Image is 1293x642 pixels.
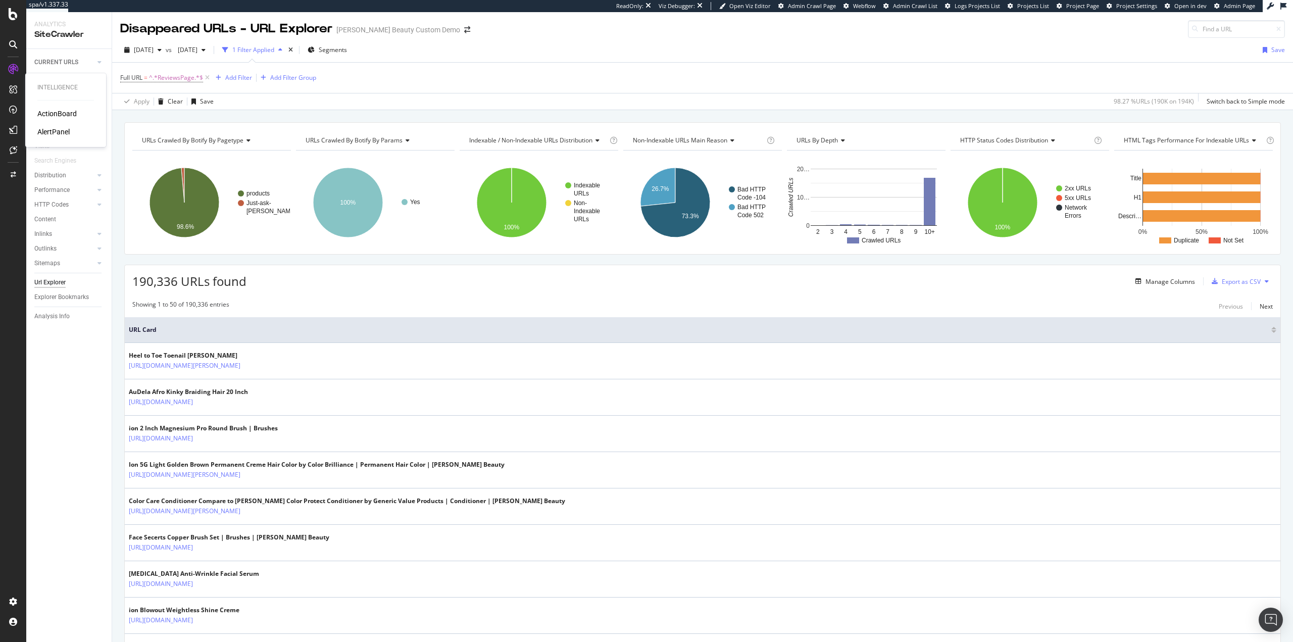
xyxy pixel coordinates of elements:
text: 0% [1138,228,1148,235]
text: Title [1130,175,1142,182]
div: [PERSON_NAME] Beauty Custom Demo [336,25,460,35]
svg: A chart. [460,159,617,246]
span: Webflow [853,2,876,10]
span: = [144,73,147,82]
div: Apply [134,97,150,106]
span: URL Card [129,325,1269,334]
div: Search Engines [34,156,76,166]
text: 4 [844,228,848,235]
span: 190,336 URLs found [132,273,246,289]
a: [URL][DOMAIN_NAME] [129,433,193,443]
div: Analysis Info [34,311,70,322]
a: [URL][DOMAIN_NAME] [129,579,193,589]
div: Heel to Toe Toenail [PERSON_NAME] [129,351,284,360]
text: Bad HTTP [737,186,766,193]
a: Distribution [34,170,94,181]
a: Outlinks [34,243,94,254]
div: Analytics [34,20,104,29]
svg: A chart. [132,159,290,246]
text: 5xx URLs [1065,194,1091,202]
div: Manage Columns [1146,277,1195,286]
button: [DATE] [120,42,166,58]
span: URLs Crawled By Botify By params [306,136,403,144]
a: [URL][DOMAIN_NAME] [129,542,193,553]
a: Performance [34,185,94,195]
div: Save [1271,45,1285,54]
button: Next [1260,300,1273,312]
text: 100% [1253,228,1268,235]
text: 98.6% [177,223,194,230]
text: 20… [797,166,810,173]
div: Url Explorer [34,277,66,288]
text: 6 [872,228,876,235]
button: Add Filter [212,72,252,84]
text: 100% [994,224,1010,231]
span: 2025 Sep. 16th [134,45,154,54]
h4: HTTP Status Codes Distribution [958,132,1092,149]
div: Add Filter [225,73,252,82]
a: [URL][DOMAIN_NAME][PERSON_NAME] [129,361,240,371]
a: NEW URLS [34,72,94,82]
a: Content [34,214,105,225]
button: Clear [154,93,183,110]
a: [URL][DOMAIN_NAME] [129,615,193,625]
div: Next [1260,302,1273,311]
text: 5 [858,228,862,235]
span: Segments [319,45,347,54]
button: Manage Columns [1131,275,1195,287]
span: Full URL [120,73,142,82]
span: Open Viz Editor [729,2,771,10]
div: Viz Debugger: [659,2,695,10]
div: HTTP Codes [34,200,69,210]
button: 1 Filter Applied [218,42,286,58]
a: [URL][DOMAIN_NAME] [129,397,193,407]
a: Admin Page [1214,2,1255,10]
div: Disappeared URLs - URL Explorer [120,20,332,37]
div: 98.27 % URLs ( 190K on 194K ) [1114,97,1194,106]
h4: HTML Tags Performance for Indexable URLs [1122,132,1264,149]
button: Save [187,93,214,110]
span: HTTP Status Codes Distribution [960,136,1048,144]
span: URLs by Depth [797,136,838,144]
div: Intelligence [37,83,94,92]
h4: Indexable / Non-Indexable URLs Distribution [467,132,608,149]
text: 73.3% [682,213,699,220]
h4: URLs Crawled By Botify By params [304,132,445,149]
span: 2023 Sep. 5th [174,45,197,54]
span: Admin Crawl List [893,2,937,10]
h4: Non-Indexable URLs Main Reason [631,132,765,149]
text: URLs [574,190,589,197]
span: Non-Indexable URLs Main Reason [633,136,727,144]
div: Clear [168,97,183,106]
a: Open in dev [1165,2,1207,10]
text: Just-ask- [246,200,271,207]
div: arrow-right-arrow-left [464,26,470,33]
div: Performance [34,185,70,195]
input: Find a URL [1188,20,1285,38]
text: 26.7% [652,185,669,192]
svg: A chart. [787,159,944,246]
span: HTML Tags Performance for Indexable URLs [1124,136,1249,144]
div: AlertPanel [37,127,70,137]
text: URLs [574,216,589,223]
a: [URL][DOMAIN_NAME][PERSON_NAME] [129,506,240,516]
text: 9 [914,228,918,235]
text: Errors [1065,212,1081,219]
span: ^.*ReviewsPage.*$ [149,71,203,85]
svg: A chart. [951,159,1108,246]
a: Open Viz Editor [719,2,771,10]
a: ActionBoard [37,109,77,119]
text: Non- [574,200,587,207]
text: 100% [504,224,519,231]
a: Analysis Info [34,311,105,322]
text: [PERSON_NAME] [246,208,296,215]
text: Crawled URLs [787,178,794,217]
div: Showing 1 to 50 of 190,336 entries [132,300,229,312]
text: products [246,190,270,197]
span: Admin Page [1224,2,1255,10]
text: Crawled URLs [862,237,901,244]
a: Webflow [843,2,876,10]
div: Outlinks [34,243,57,254]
